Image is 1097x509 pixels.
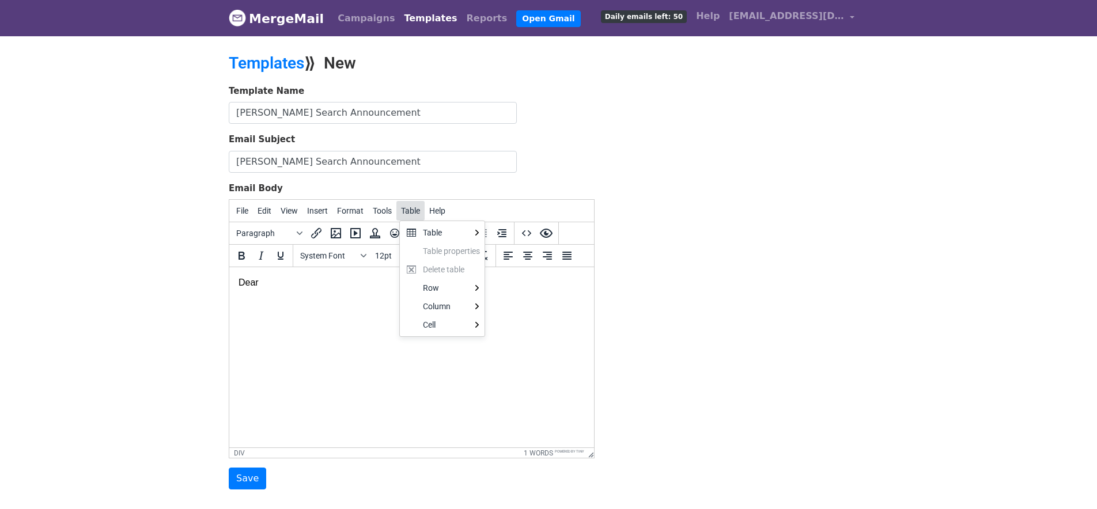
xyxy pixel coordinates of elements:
label: Email Body [229,182,283,195]
div: Resize [584,448,594,458]
a: MergeMail [229,6,324,31]
div: Table [400,223,485,242]
span: Tools [373,206,392,215]
button: Align left [498,246,518,265]
a: Help [691,5,724,28]
a: Templates [399,7,462,30]
iframe: Rich Text Area. Press ALT-0 for help. [229,267,594,447]
button: Blocks [232,223,307,243]
span: [EMAIL_ADDRESS][DOMAIN_NAME] [729,9,844,23]
button: Insert template [365,223,385,243]
button: Preview [536,223,556,243]
div: Cell [423,318,470,332]
div: Row [400,279,485,297]
span: Insert [307,206,328,215]
button: 1 words [524,449,553,457]
span: System Font [300,251,357,260]
div: Delete table [423,263,480,276]
button: Emoticons [385,223,404,243]
div: Column [400,297,485,316]
h2: ⟫ New [229,54,649,73]
span: Edit [258,206,271,215]
div: Table [423,226,470,240]
a: Open Gmail [516,10,580,27]
button: Align right [538,246,557,265]
span: Help [429,206,445,215]
img: MergeMail logo [229,9,246,26]
button: Bold [232,246,251,265]
a: Templates [229,54,304,73]
span: Daily emails left: 50 [601,10,687,23]
div: Cell [400,316,485,334]
button: Font sizes [370,246,411,265]
span: Table [401,206,420,215]
a: [EMAIL_ADDRESS][DOMAIN_NAME] [724,5,859,32]
label: Email Subject [229,133,295,146]
button: Justify [557,246,577,265]
button: Insert/edit link [307,223,326,243]
div: Table properties [423,244,480,258]
span: File [236,206,248,215]
span: Format [337,206,364,215]
input: Save [229,468,266,489]
button: Source code [517,223,536,243]
div: Delete table [400,260,485,279]
div: Column [423,299,470,313]
button: Align center [518,246,538,265]
a: Campaigns [333,7,399,30]
iframe: Chat Widget [1039,454,1097,509]
a: Daily emails left: 50 [596,5,691,28]
div: Row [423,281,470,295]
div: Table properties [400,242,485,260]
button: Insert/edit image [326,223,346,243]
button: Insert/edit media [346,223,365,243]
a: Powered by Tiny [555,449,584,453]
button: Underline [271,246,290,265]
span: 12pt [375,251,400,260]
label: Template Name [229,85,304,98]
span: View [281,206,298,215]
button: Increase indent [492,223,512,243]
span: Paragraph [236,229,293,238]
a: Reports [462,7,512,30]
div: div [234,449,245,457]
button: Italic [251,246,271,265]
button: Fonts [296,246,370,265]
